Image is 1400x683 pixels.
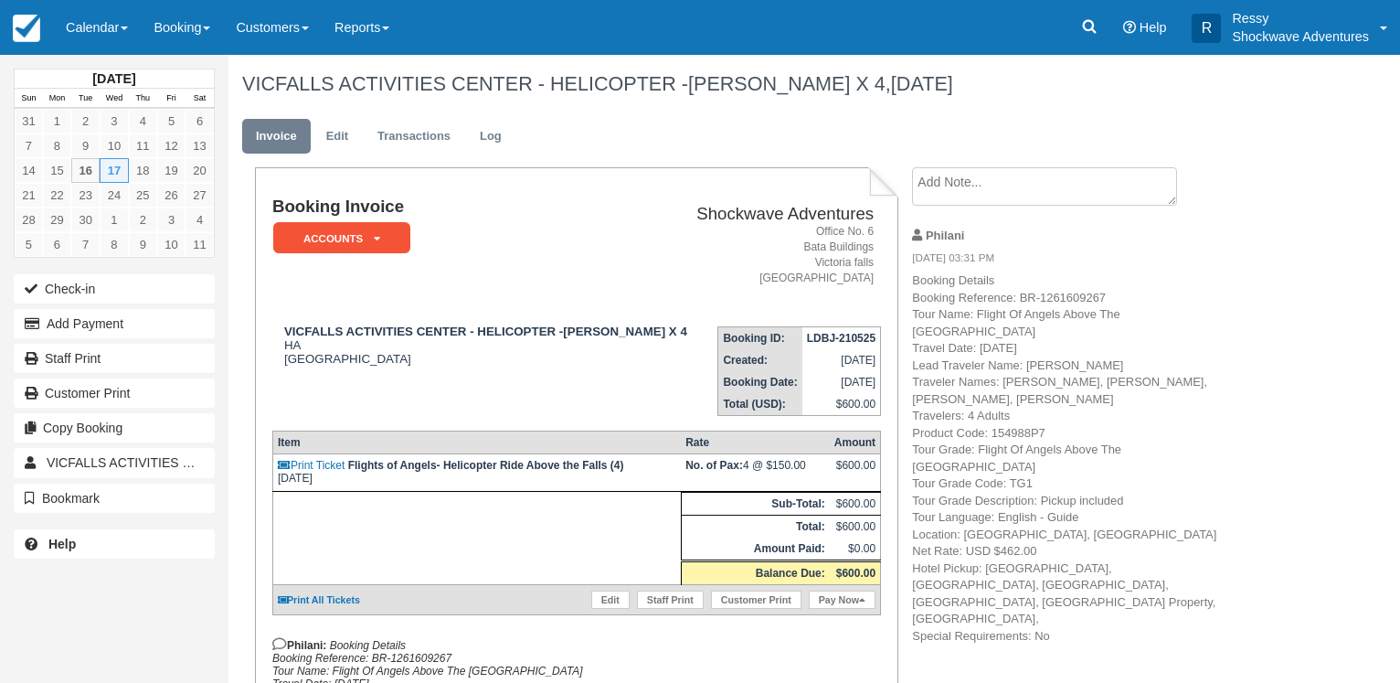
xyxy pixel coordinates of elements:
a: Edit [313,119,362,155]
th: Tue [71,89,100,109]
a: 1 [100,208,128,232]
a: 12 [157,133,186,158]
th: Amount Paid: [681,538,830,561]
a: 23 [71,183,100,208]
h1: VICFALLS ACTIVITIES CENTER - HELICOPTER -[PERSON_NAME] X 4, [242,73,1265,95]
a: 15 [43,158,71,183]
th: Created: [718,349,802,371]
a: VICFALLS ACTIVITIES CENTER - HELICOPTER -[PERSON_NAME] X 4 [14,448,215,477]
a: 19 [157,158,186,183]
a: 30 [71,208,100,232]
div: R [1192,14,1221,43]
a: Print All Tickets [278,594,360,605]
button: Copy Booking [14,413,215,443]
a: Staff Print [14,344,215,373]
i: Help [1123,21,1136,34]
a: 24 [100,183,128,208]
td: $600.00 [830,516,881,539]
strong: Philani [926,229,964,242]
p: Booking Details Booking Reference: BR-1261609267 Tour Name: Flight Of Angels Above The [GEOGRAPHI... [912,272,1220,645]
em: [DATE] 03:31 PM [912,251,1220,271]
td: 4 @ $150.00 [681,454,830,492]
strong: Flights of Angels- Helicopter Ride Above the Falls (4) [348,459,624,472]
a: Staff Print [637,591,704,609]
a: 7 [71,232,100,257]
a: 16 [71,158,100,183]
a: 11 [186,232,214,257]
a: 26 [157,183,186,208]
a: Log [466,119,515,155]
a: 25 [129,183,157,208]
a: Print Ticket [278,459,345,472]
td: $0.00 [830,538,881,561]
a: 17 [100,158,128,183]
th: Thu [129,89,157,109]
a: Help [14,529,215,559]
th: Item [272,432,681,454]
td: $600.00 [802,393,881,416]
a: ACCOUNTS [272,221,404,255]
a: 11 [129,133,157,158]
button: Bookmark [14,484,215,513]
a: 10 [100,133,128,158]
img: checkfront-main-nav-mini-logo.png [13,15,40,42]
th: Rate [681,432,830,454]
th: Sat [186,89,214,109]
strong: [DATE] [92,71,135,86]
th: Sub-Total: [681,493,830,516]
a: 28 [15,208,43,232]
a: Customer Print [14,379,215,408]
a: 9 [129,232,157,257]
a: 9 [71,133,100,158]
th: Sun [15,89,43,109]
span: VICFALLS ACTIVITIES CENTER - HELICOPTER -[PERSON_NAME] X 4 [47,455,464,470]
a: 31 [15,109,43,133]
strong: $600.00 [836,567,875,580]
div: HA [GEOGRAPHIC_DATA] [272,325,688,366]
span: Help [1140,20,1167,35]
th: Balance Due: [681,561,830,585]
a: 4 [186,208,214,232]
a: 20 [186,158,214,183]
td: [DATE] [802,349,881,371]
td: $600.00 [830,493,881,516]
strong: VICFALLS ACTIVITIES CENTER - HELICOPTER -[PERSON_NAME] X 4 [284,325,687,338]
a: Invoice [242,119,311,155]
a: 3 [157,208,186,232]
a: 29 [43,208,71,232]
th: Booking Date: [718,371,802,393]
a: 5 [157,109,186,133]
a: 8 [100,232,128,257]
a: 27 [186,183,214,208]
strong: LDBJ-210525 [807,332,875,345]
h2: Shockwave Adventures [695,205,874,224]
span: [DATE] [891,72,953,95]
span: ht Of Angels Above The [GEOGRAPHIC_DATA] Tour Grade Code: TG1 Tour Grade Description: Pickup incl... [912,443,1216,643]
a: 18 [129,158,157,183]
b: Help [48,537,76,551]
a: 2 [71,109,100,133]
h1: Booking Invoice [272,197,688,217]
a: 6 [43,232,71,257]
div: $600.00 [834,459,875,486]
a: 6 [186,109,214,133]
a: 1 [43,109,71,133]
a: 7 [15,133,43,158]
strong: Philani: [272,639,326,652]
address: Office No. 6 Bata Buildings Victoria falls [GEOGRAPHIC_DATA] [695,224,874,287]
a: Transactions [364,119,464,155]
td: [DATE] [272,454,681,492]
a: 21 [15,183,43,208]
button: Check-in [14,274,215,304]
a: 5 [15,232,43,257]
a: 13 [186,133,214,158]
a: Pay Now [809,591,875,609]
a: 4 [129,109,157,133]
a: 10 [157,232,186,257]
p: Ressy [1232,9,1369,27]
th: Booking ID: [718,327,802,350]
th: Amount [830,432,881,454]
em: ACCOUNTS [273,222,410,254]
td: [DATE] [802,371,881,393]
p: Shockwave Adventures [1232,27,1369,46]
